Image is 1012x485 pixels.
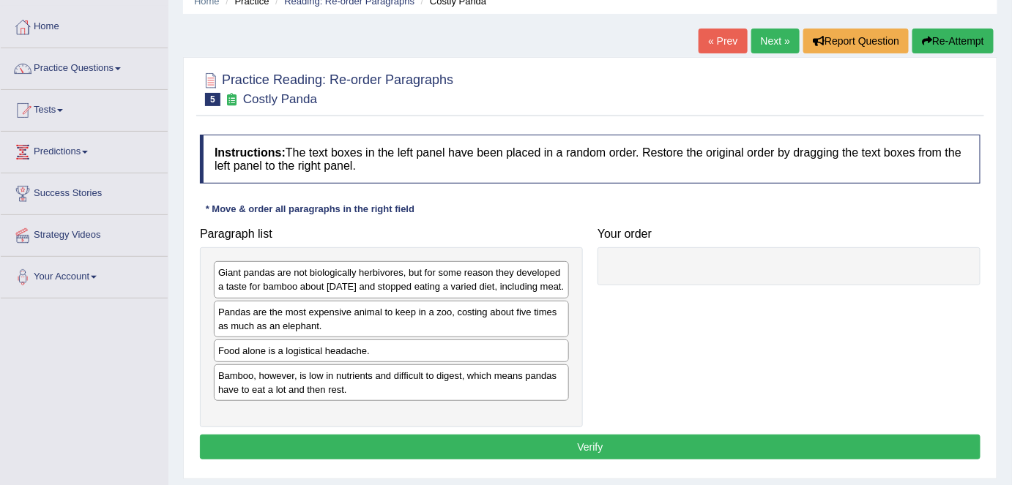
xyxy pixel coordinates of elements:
a: Success Stories [1,173,168,210]
span: 5 [205,93,220,106]
a: « Prev [699,29,747,53]
div: Bamboo, however, is low in nutrients and difficult to digest, which means pandas have to eat a lo... [214,364,569,401]
a: Home [1,7,168,43]
button: Report Question [803,29,909,53]
a: Tests [1,90,168,127]
button: Verify [200,435,981,459]
small: Exam occurring question [224,93,239,107]
div: Food alone is a logistical headache. [214,339,569,362]
a: Your Account [1,257,168,293]
h4: The text boxes in the left panel have been placed in a random order. Restore the original order b... [200,135,981,184]
b: Instructions: [215,146,286,159]
div: * Move & order all paragraphs in the right field [200,202,420,216]
div: Giant pandas are not biologically herbivores, but for some reason they developed a taste for bamb... [214,261,569,298]
h4: Paragraph list [200,228,583,241]
div: Pandas are the most expensive animal to keep in a zoo, costing about five times as much as an ele... [214,301,569,337]
h2: Practice Reading: Re-order Paragraphs [200,69,453,106]
a: Next » [751,29,800,53]
a: Predictions [1,132,168,168]
a: Strategy Videos [1,215,168,252]
small: Costly Panda [243,92,317,106]
button: Re-Attempt [912,29,994,53]
a: Practice Questions [1,48,168,85]
h4: Your order [598,228,981,241]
